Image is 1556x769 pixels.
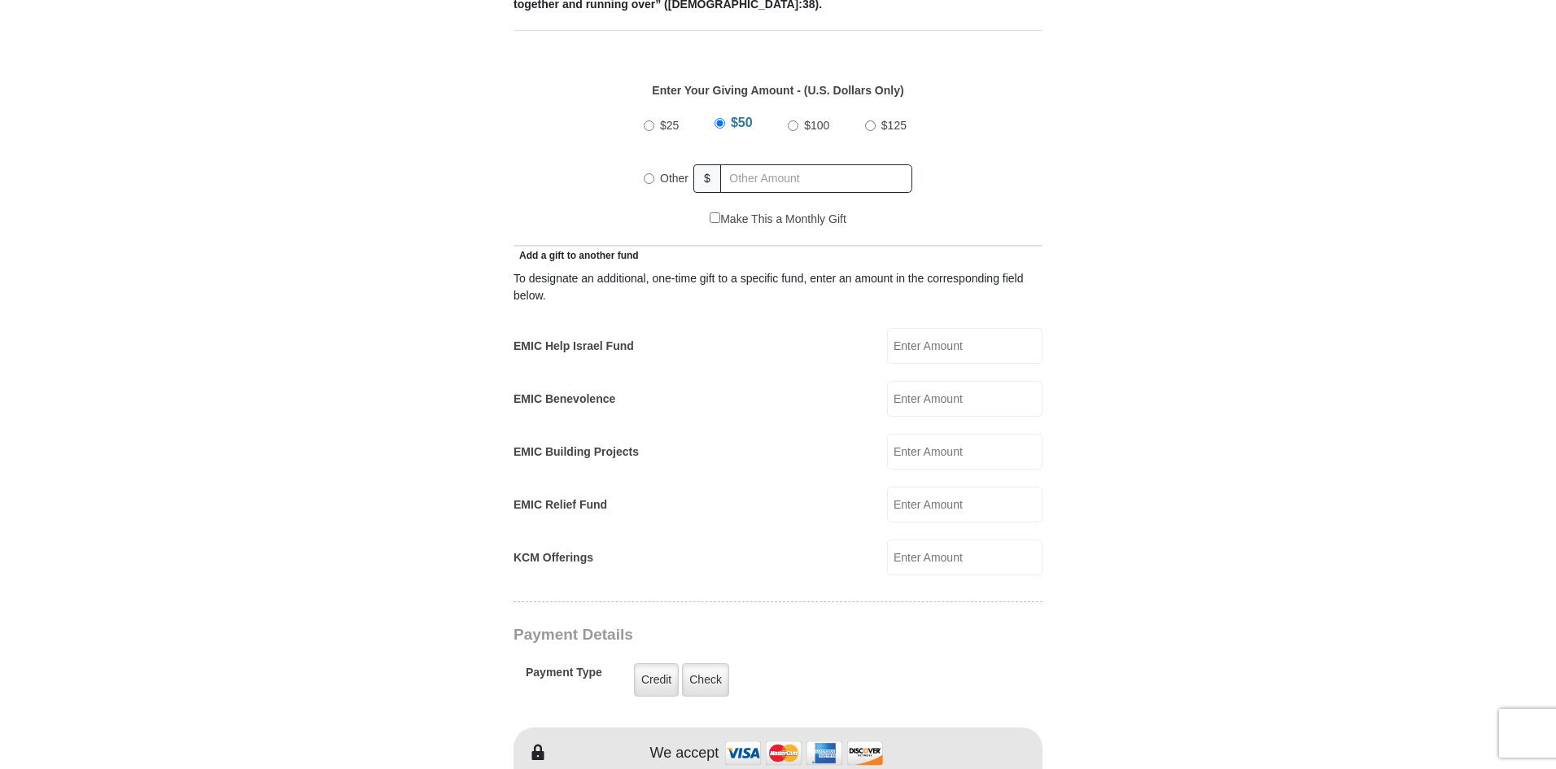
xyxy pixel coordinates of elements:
[693,164,721,193] span: $
[514,496,607,513] label: EMIC Relief Fund
[887,434,1042,470] input: Enter Amount
[710,212,720,223] input: Make This a Monthly Gift
[804,119,829,132] span: $100
[514,626,929,644] h3: Payment Details
[514,391,615,408] label: EMIC Benevolence
[887,381,1042,417] input: Enter Amount
[720,164,912,193] input: Other Amount
[682,663,729,697] label: Check
[526,666,602,688] h5: Payment Type
[887,328,1042,364] input: Enter Amount
[887,540,1042,575] input: Enter Amount
[660,119,679,132] span: $25
[514,338,634,355] label: EMIC Help Israel Fund
[514,443,639,461] label: EMIC Building Projects
[887,487,1042,522] input: Enter Amount
[710,211,846,228] label: Make This a Monthly Gift
[514,250,639,261] span: Add a gift to another fund
[514,549,593,566] label: KCM Offerings
[634,663,679,697] label: Credit
[514,270,1042,304] div: To designate an additional, one-time gift to a specific fund, enter an amount in the correspondin...
[731,116,753,129] span: $50
[660,172,688,185] span: Other
[650,745,719,762] h4: We accept
[652,84,903,97] strong: Enter Your Giving Amount - (U.S. Dollars Only)
[881,119,907,132] span: $125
